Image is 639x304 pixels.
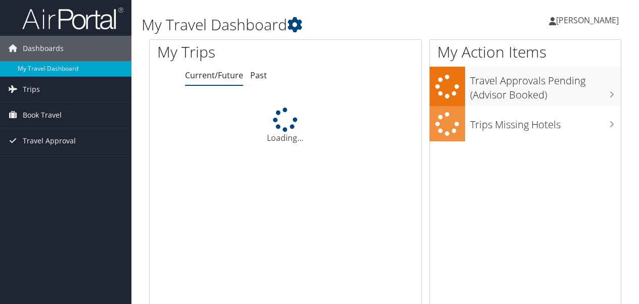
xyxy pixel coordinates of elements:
a: Travel Approvals Pending (Advisor Booked) [430,67,621,106]
h1: My Action Items [430,41,621,63]
span: Dashboards [23,36,64,61]
a: Past [250,70,267,81]
a: Trips Missing Hotels [430,106,621,142]
h1: My Trips [157,41,300,63]
a: [PERSON_NAME] [549,5,629,35]
a: Current/Future [185,70,243,81]
span: Trips [23,77,40,102]
h3: Travel Approvals Pending (Advisor Booked) [470,69,621,102]
h1: My Travel Dashboard [142,14,467,35]
span: Travel Approval [23,128,76,154]
span: Book Travel [23,103,62,128]
h3: Trips Missing Hotels [470,113,621,132]
img: airportal-logo.png [22,7,123,30]
span: [PERSON_NAME] [556,15,619,26]
div: Loading... [150,108,421,144]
